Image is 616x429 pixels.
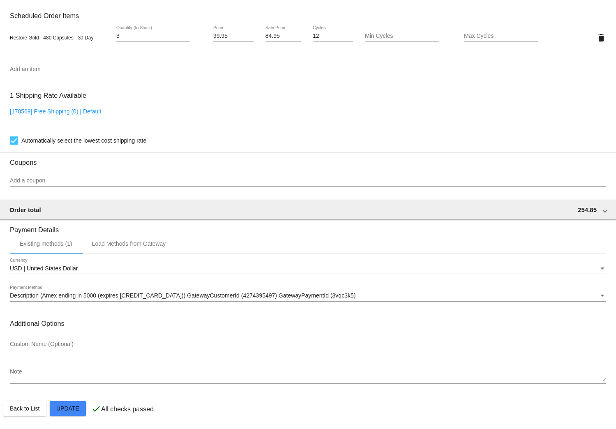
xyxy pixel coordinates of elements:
input: Add an item [10,66,606,73]
input: Cycles [313,33,353,39]
span: Back to List [10,405,39,412]
div: Load Methods from Gateway [92,240,166,247]
mat-icon: check [91,404,101,414]
input: Sale Price [265,33,301,39]
span: Restore Gold - 480 Capsules - 30 Day [10,35,93,41]
span: USD | United States Dollar [10,265,78,272]
input: Custom Name (Optional) [10,341,84,348]
h3: 1 Shipping Rate Available [10,87,86,104]
input: Min Cycles [365,33,439,39]
span: Automatically select the lowest cost shipping rate [21,136,146,145]
mat-select: Payment Method [10,293,606,299]
p: All checks passed [101,406,154,413]
input: Price [213,33,254,39]
input: Max Cycles [464,33,538,39]
a: [178569] Free Shipping (0) | Default [10,108,101,115]
h3: Additional Options [10,320,606,328]
span: Order total [9,206,41,213]
span: Update [56,405,79,412]
h3: Payment Details [10,220,606,234]
input: Quantity (In Stock) [116,33,190,39]
button: Update [50,401,86,416]
input: Add a coupon [10,178,606,184]
h3: Scheduled Order Items [10,6,606,20]
div: Existing methods (1) [20,240,72,247]
mat-icon: delete [596,33,606,43]
button: Back to List [3,401,46,416]
mat-select: Currency [10,265,606,272]
span: 254.85 [578,206,597,213]
h3: Coupons [10,152,606,166]
span: Description (Amex ending in 5000 (expires [CREDIT_CARD_DATA])) GatewayCustomerId (4274395497) Gat... [10,292,355,299]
